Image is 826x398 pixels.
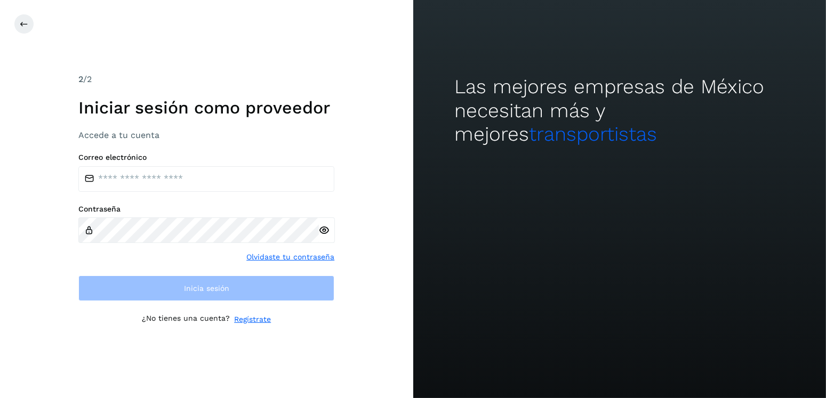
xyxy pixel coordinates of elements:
[78,205,334,214] label: Contraseña
[454,75,785,146] h2: Las mejores empresas de México necesitan más y mejores
[78,74,83,84] span: 2
[78,130,334,140] h3: Accede a tu cuenta
[529,123,657,145] span: transportistas
[234,314,271,325] a: Regístrate
[78,275,334,301] button: Inicia sesión
[246,251,334,263] a: Olvidaste tu contraseña
[78,153,334,162] label: Correo electrónico
[78,98,334,118] h1: Iniciar sesión como proveedor
[184,285,229,292] span: Inicia sesión
[78,73,334,86] div: /2
[142,314,230,325] p: ¿No tienes una cuenta?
